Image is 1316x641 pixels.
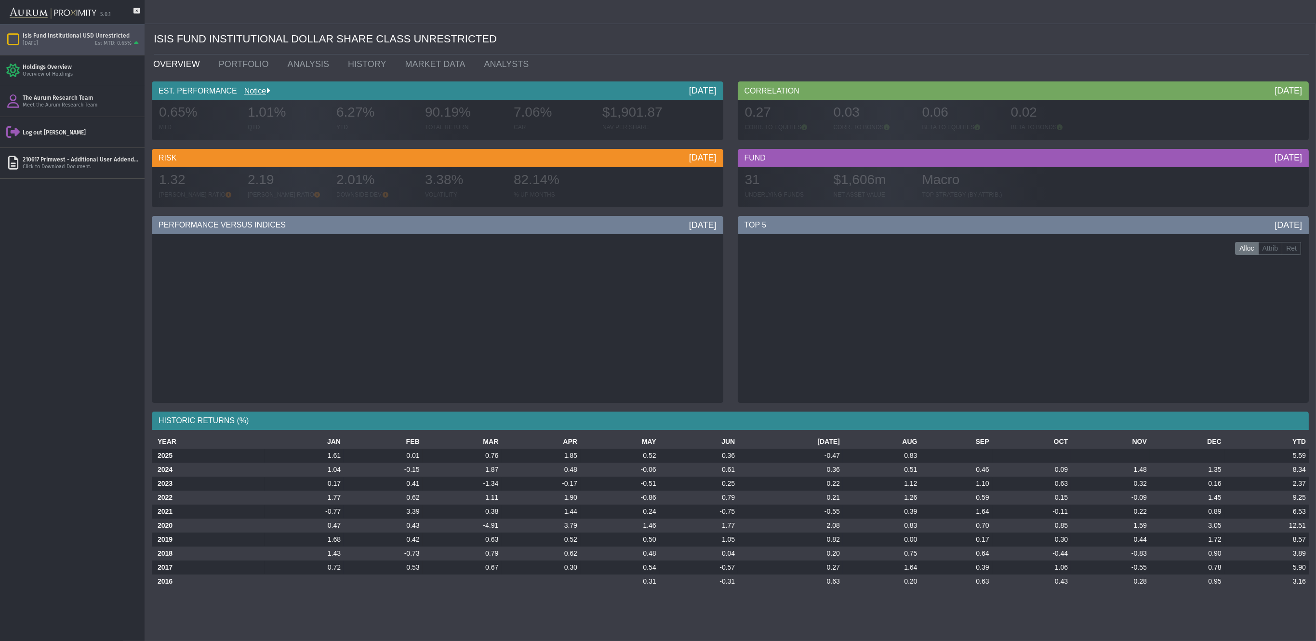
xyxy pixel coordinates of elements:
[659,561,738,574] td: -0.57
[659,435,738,449] th: JUN
[398,54,477,74] a: MARKET DATA
[423,477,502,491] td: -1.34
[580,561,659,574] td: 0.54
[920,435,992,449] th: SEP
[745,123,824,131] div: CORR. TO EQUITIES
[922,191,1002,199] div: TOP STRATEGY (BY ATTRIB.)
[992,533,1071,547] td: 0.30
[152,412,1309,430] div: HISTORIC RETURNS (%)
[344,519,423,533] td: 0.43
[344,435,423,449] th: FEB
[237,86,270,96] div: Notice
[1011,123,1090,131] div: BETA TO BONDS
[843,519,920,533] td: 0.83
[1224,533,1309,547] td: 8.57
[501,533,580,547] td: 0.52
[265,477,344,491] td: 0.17
[580,477,659,491] td: -0.51
[580,491,659,505] td: -0.86
[265,519,344,533] td: 0.47
[501,561,580,574] td: 0.30
[248,171,327,191] div: 2.19
[212,54,280,74] a: PORTFOLIO
[738,435,843,449] th: [DATE]
[992,561,1071,574] td: 1.06
[1224,435,1309,449] th: YTD
[580,505,659,519] td: 0.24
[659,449,738,463] td: 0.36
[1150,547,1224,561] td: 0.90
[843,561,920,574] td: 1.64
[477,54,540,74] a: ANALYSTS
[152,574,265,588] th: 2016
[920,477,992,491] td: 1.10
[23,156,141,163] div: 210617 Primwest - Additional User Addendum - [PERSON_NAME].pdf
[745,191,824,199] div: UNDERLYING FUNDS
[738,81,1309,100] div: CORRELATION
[1224,574,1309,588] td: 3.16
[992,435,1071,449] th: OCT
[152,449,265,463] th: 2025
[23,94,141,102] div: The Aurum Research Team
[1282,242,1301,255] label: Ret
[423,533,502,547] td: 0.63
[344,547,423,561] td: -0.73
[992,519,1071,533] td: 0.85
[265,463,344,477] td: 1.04
[843,547,920,561] td: 0.75
[152,547,265,561] th: 2018
[1224,547,1309,561] td: 3.89
[1150,519,1224,533] td: 3.05
[23,40,38,47] div: [DATE]
[10,2,96,24] img: Aurum-Proximity%20white.svg
[514,191,593,199] div: % UP MONTHS
[580,449,659,463] td: 0.52
[1071,505,1150,519] td: 0.22
[659,491,738,505] td: 0.79
[423,561,502,574] td: 0.67
[843,463,920,477] td: 0.51
[100,11,111,18] div: 5.0.1
[23,163,141,171] div: Click to Download Document.
[1224,505,1309,519] td: 6.53
[1071,533,1150,547] td: 0.44
[580,547,659,561] td: 0.48
[265,533,344,547] td: 1.68
[423,519,502,533] td: -4.91
[580,519,659,533] td: 1.46
[1071,477,1150,491] td: 0.32
[501,519,580,533] td: 3.79
[1150,533,1224,547] td: 1.72
[248,123,327,131] div: QTD
[265,449,344,463] td: 1.61
[843,491,920,505] td: 1.26
[920,491,992,505] td: 0.59
[920,519,992,533] td: 0.70
[23,71,141,78] div: Overview of Holdings
[501,477,580,491] td: -0.17
[738,491,843,505] td: 0.21
[152,519,265,533] th: 2020
[501,463,580,477] td: 0.48
[95,40,132,47] div: Est MTD: 0.65%
[1150,477,1224,491] td: 0.16
[1011,103,1090,123] div: 0.02
[689,219,717,231] div: [DATE]
[280,54,341,74] a: ANALYSIS
[602,123,681,131] div: NAV PER SHARE
[501,505,580,519] td: 1.44
[514,123,593,131] div: CAR
[659,505,738,519] td: -0.75
[425,171,504,191] div: 3.38%
[1275,85,1302,96] div: [DATE]
[423,449,502,463] td: 0.76
[152,463,265,477] th: 2024
[265,505,344,519] td: -0.77
[152,149,723,167] div: RISK
[336,171,415,191] div: 2.01%
[152,533,265,547] th: 2019
[248,105,286,120] span: 1.01%
[1071,491,1150,505] td: -0.09
[152,561,265,574] th: 2017
[152,435,265,449] th: YEAR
